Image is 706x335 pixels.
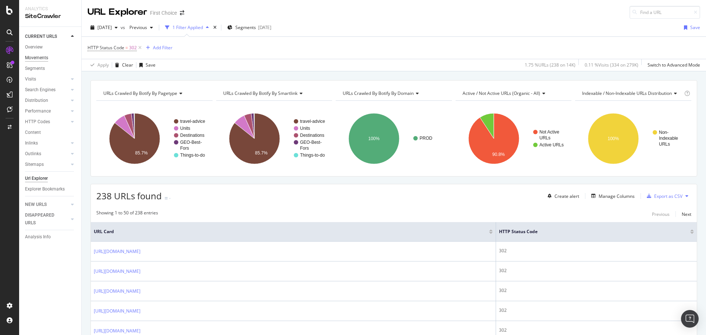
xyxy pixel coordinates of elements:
a: DISAPPEARED URLS [25,211,69,227]
button: Apply [88,59,109,71]
a: Segments [25,65,76,72]
button: Export as CSV [644,190,682,202]
div: 1.75 % URLs ( 238 on 14K ) [525,62,575,68]
a: HTTP Codes [25,118,69,126]
div: Showing 1 to 50 of 238 entries [96,210,158,218]
div: Switch to Advanced Mode [648,62,700,68]
button: 1 Filter Applied [162,22,212,33]
div: Add Filter [153,44,172,51]
span: = [125,44,128,51]
span: 2025 Aug. 28th [97,24,112,31]
div: Analysis Info [25,233,51,241]
button: Previous [652,210,670,218]
div: [DATE] [258,24,271,31]
button: Add Filter [143,43,172,52]
div: Distribution [25,97,48,104]
text: URLs [539,135,550,140]
div: Open Intercom Messenger [681,310,699,328]
text: Units [180,126,190,131]
a: Movements [25,54,76,62]
div: Sitemaps [25,161,44,168]
text: 85.7% [255,150,267,156]
div: Performance [25,107,51,115]
div: First Choice [150,9,177,17]
h4: Active / Not Active URLs [461,88,565,99]
text: 90.8% [492,152,505,157]
a: Content [25,129,76,136]
div: Previous [652,211,670,217]
text: 100% [368,136,380,141]
a: Explorer Bookmarks [25,185,76,193]
text: URLs [659,142,670,147]
a: [URL][DOMAIN_NAME] [94,307,140,315]
a: Sitemaps [25,161,69,168]
span: URL Card [94,228,487,235]
a: Analysis Info [25,233,76,241]
div: - [169,195,171,201]
text: Destinations [180,133,204,138]
a: NEW URLS [25,201,69,209]
button: Manage Columns [588,192,635,200]
span: 302 [129,43,137,53]
div: Clear [122,62,133,68]
div: Visits [25,75,36,83]
text: Things-to-do [180,153,205,158]
button: Clear [112,59,133,71]
button: Save [681,22,700,33]
span: URLs Crawled By Botify By domain [343,90,414,96]
div: 302 [499,307,694,314]
button: [DATE] [88,22,121,33]
text: Destinations [300,133,324,138]
text: travel-advice [180,119,205,124]
button: Switch to Advanced Mode [645,59,700,71]
span: HTTP Status Code [88,44,124,51]
a: Overview [25,43,76,51]
span: vs [121,24,126,31]
a: CURRENT URLS [25,33,69,40]
input: Find a URL [630,6,700,19]
div: A chart. [216,107,332,171]
h4: URLs Crawled By Botify By pagetype [102,88,206,99]
svg: A chart. [575,107,691,171]
a: Search Engines [25,86,69,94]
a: Distribution [25,97,69,104]
div: 302 [499,327,694,334]
text: Fors [180,146,189,151]
div: arrow-right-arrow-left [180,10,184,15]
a: [URL][DOMAIN_NAME] [94,288,140,295]
text: PROD [420,136,432,141]
a: Url Explorer [25,175,76,182]
button: Save [136,59,156,71]
div: DISAPPEARED URLS [25,211,62,227]
div: Inlinks [25,139,38,147]
div: Overview [25,43,43,51]
svg: A chart. [456,107,572,171]
div: Search Engines [25,86,56,94]
div: Export as CSV [654,193,682,199]
div: Outlinks [25,150,41,158]
div: Movements [25,54,48,62]
div: times [212,24,218,31]
div: HTTP Codes [25,118,50,126]
span: Previous [126,24,147,31]
div: SiteCrawler [25,12,75,21]
a: [URL][DOMAIN_NAME] [94,327,140,335]
div: Next [682,211,691,217]
a: Inlinks [25,139,69,147]
span: Active / Not Active URLs (organic - all) [463,90,540,96]
button: Create alert [545,190,579,202]
div: Content [25,129,41,136]
text: Units [300,126,310,131]
span: 238 URLs found [96,190,162,202]
div: 302 [499,247,694,254]
div: Manage Columns [599,193,635,199]
a: [URL][DOMAIN_NAME] [94,248,140,255]
a: Performance [25,107,69,115]
text: 85.7% [135,150,148,156]
text: Fors [300,146,309,151]
svg: A chart. [96,107,213,171]
span: Indexable / Non-Indexable URLs distribution [582,90,672,96]
h4: Indexable / Non-Indexable URLs Distribution [581,88,683,99]
div: 302 [499,267,694,274]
